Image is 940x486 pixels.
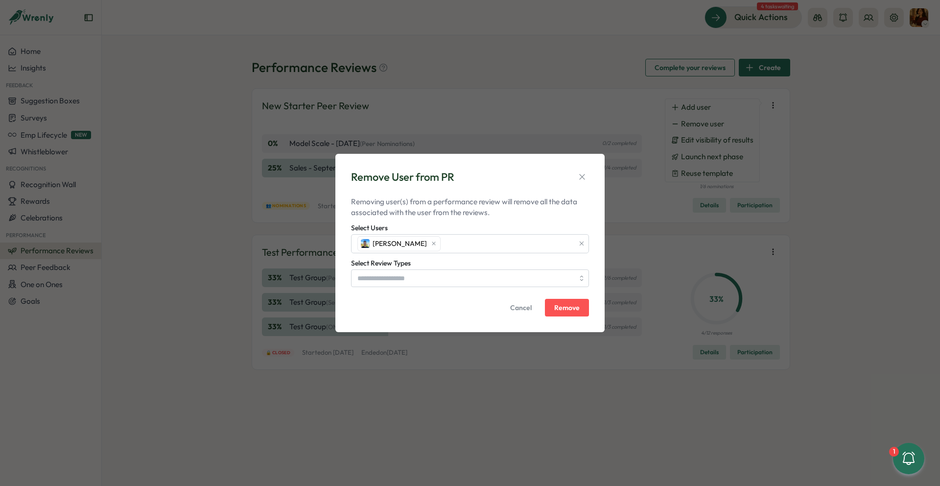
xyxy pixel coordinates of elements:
img: Joseph Kang [361,239,370,248]
span: Select Users [351,223,388,232]
button: 1 [893,443,924,474]
label: Select Review Types [351,258,411,269]
span: [PERSON_NAME] [373,239,427,249]
div: Remove User from PR [351,170,454,185]
div: 1 [889,447,899,457]
button: Remove [545,299,589,316]
p: Removing user(s) from a performance review will remove all the data associated with the user from... [351,196,589,218]
button: Cancel [501,299,541,316]
span: Cancel [510,299,532,316]
span: Remove [554,304,580,311]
